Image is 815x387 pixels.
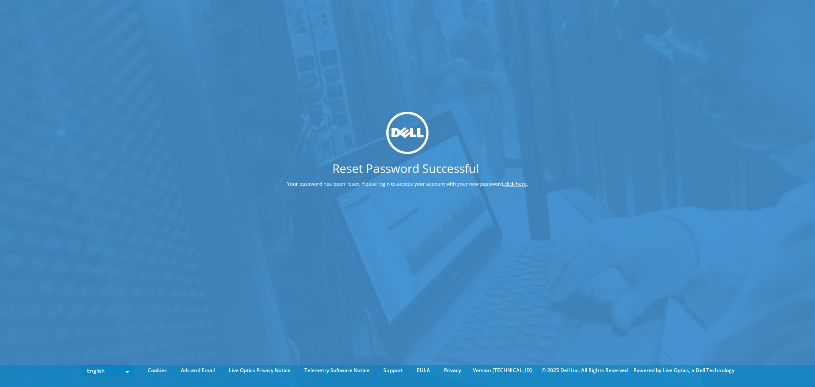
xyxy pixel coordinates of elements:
p: Your password has been reset. Please login to access your account with your new password, . [255,179,560,189]
a: Privacy [438,366,467,375]
li: © 2025 Dell Inc. All Rights Reserved [537,366,632,375]
li: Version [TECHNICAL_ID] [469,366,536,375]
a: click here [504,180,527,187]
a: Support [377,366,409,375]
a: Telemetry Software Notice [298,366,376,375]
a: Cookies [141,366,173,375]
a: Live Optics Privacy Notice [222,366,297,375]
li: Powered by Live Optics, a Dell Technology [633,366,734,375]
img: dell_svg_logo.svg [386,112,429,154]
a: EULA [410,366,436,375]
h1: Reset Password Successful [255,162,556,174]
a: Ads and Email [174,366,221,375]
